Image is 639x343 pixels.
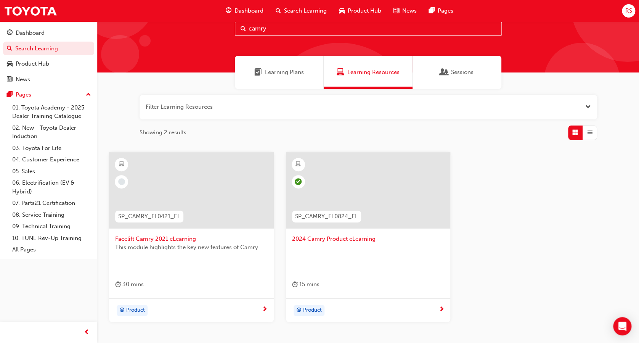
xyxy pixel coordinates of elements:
button: RS [622,4,635,18]
span: target-icon [296,306,302,316]
span: Sessions [451,68,474,77]
input: Search... [235,21,502,36]
span: news-icon [393,6,399,16]
span: duration-icon [115,280,121,289]
img: Trak [4,2,57,19]
span: guage-icon [226,6,231,16]
span: Product [126,306,145,315]
button: Pages [3,88,94,102]
span: car-icon [339,6,345,16]
div: Pages [16,90,31,99]
span: learningRecordVerb_NONE-icon [118,178,125,185]
button: Open the filter [585,103,591,111]
span: search-icon [276,6,281,16]
a: car-iconProduct Hub [333,3,387,19]
span: Showing 2 results [140,128,186,137]
span: Learning Resources [347,68,400,77]
span: Product Hub [348,6,381,15]
span: pages-icon [429,6,435,16]
span: Grid [572,128,578,137]
a: 08. Service Training [9,209,94,221]
span: guage-icon [7,30,13,37]
a: 06. Electrification (EV & Hybrid) [9,177,94,197]
span: car-icon [7,61,13,68]
span: SP_CAMRY_FL0824_EL [295,212,358,221]
span: search-icon [7,45,12,52]
span: up-icon [86,90,91,100]
span: Learning Plans [254,68,262,77]
span: RS [625,6,632,15]
a: Dashboard [3,26,94,40]
span: next-icon [262,306,268,313]
a: All Pages [9,244,94,256]
a: 10. TUNE Rev-Up Training [9,232,94,244]
span: learningRecordVerb_PASS-icon [295,178,302,185]
a: 01. Toyota Academy - 2025 Dealer Training Catalogue [9,102,94,122]
a: 07. Parts21 Certification [9,197,94,209]
div: 30 mins [115,280,144,289]
span: SP_CAMRY_FL0421_EL [118,212,180,221]
a: 09. Technical Training [9,221,94,232]
a: news-iconNews [387,3,423,19]
a: 05. Sales [9,166,94,177]
a: pages-iconPages [423,3,459,19]
span: learningResourceType_ELEARNING-icon [119,159,124,169]
span: Product [303,306,322,315]
a: 03. Toyota For Life [9,142,94,154]
span: prev-icon [84,328,90,337]
span: learningResourceType_ELEARNING-icon [295,159,301,169]
span: This module highlights the key new features of Camry. [115,243,268,252]
span: Facelift Camry 2021 eLearning [115,235,268,243]
div: Dashboard [16,29,45,37]
a: 02. New - Toyota Dealer Induction [9,122,94,142]
span: News [402,6,417,15]
div: Product Hub [16,60,49,68]
span: Search [241,24,246,33]
span: target-icon [119,306,125,316]
a: SP_CAMRY_FL0421_ELFacelift Camry 2021 eLearningThis module highlights the key new features of Cam... [109,152,274,322]
a: News [3,72,94,87]
a: guage-iconDashboard [220,3,270,19]
a: Search Learning [3,42,94,56]
span: Sessions [440,68,448,77]
div: News [16,75,30,84]
a: SessionsSessions [413,56,501,89]
a: Product Hub [3,57,94,71]
span: Pages [438,6,453,15]
span: duration-icon [292,280,298,289]
span: Dashboard [234,6,263,15]
span: next-icon [438,306,444,313]
div: Open Intercom Messenger [613,317,631,335]
a: 04. Customer Experience [9,154,94,166]
span: List [587,128,592,137]
span: Search Learning [284,6,327,15]
a: SP_CAMRY_FL0824_EL2024 Camry Product eLearningduration-icon 15 minstarget-iconProduct [286,152,451,322]
div: 15 mins [292,280,319,289]
a: search-iconSearch Learning [270,3,333,19]
span: pages-icon [7,92,13,98]
span: news-icon [7,76,13,83]
a: Learning PlansLearning Plans [235,56,324,89]
button: DashboardSearch LearningProduct HubNews [3,24,94,88]
span: Learning Resources [337,68,344,77]
a: Learning ResourcesLearning Resources [324,56,413,89]
span: 2024 Camry Product eLearning [292,235,445,243]
span: Learning Plans [265,68,304,77]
